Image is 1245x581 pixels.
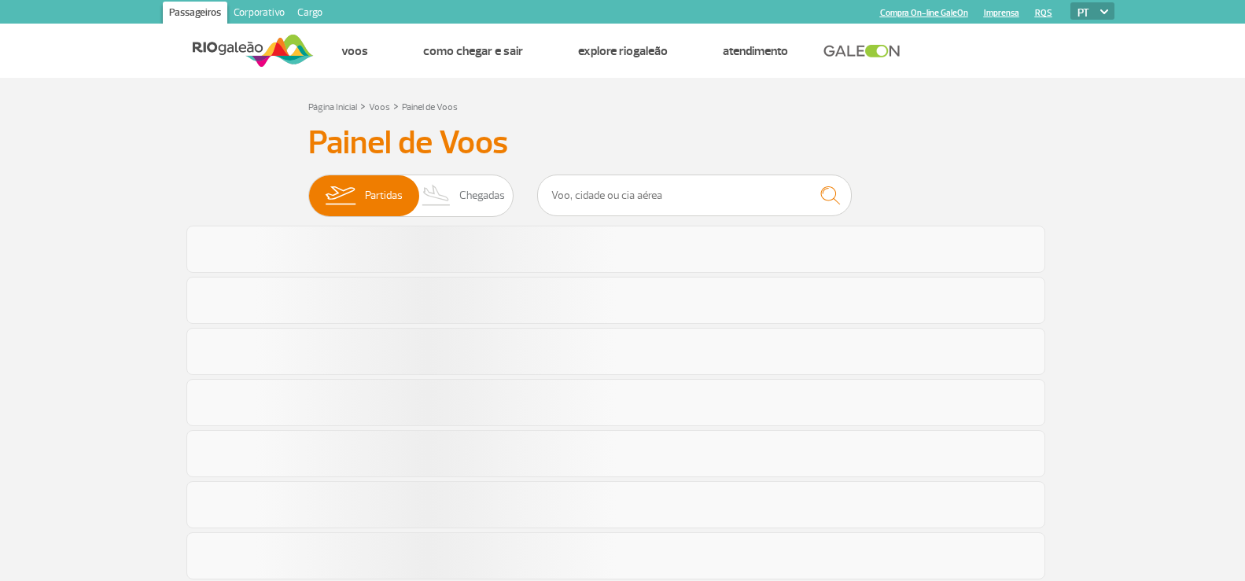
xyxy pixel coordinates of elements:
[402,101,458,113] a: Painel de Voos
[414,175,460,216] img: slider-desembarque
[315,175,365,216] img: slider-embarque
[341,43,368,59] a: Voos
[360,97,366,115] a: >
[369,101,390,113] a: Voos
[459,175,505,216] span: Chegadas
[393,97,399,115] a: >
[308,101,357,113] a: Página Inicial
[1035,8,1052,18] a: RQS
[308,123,937,163] h3: Painel de Voos
[880,8,968,18] a: Compra On-line GaleOn
[291,2,329,27] a: Cargo
[227,2,291,27] a: Corporativo
[984,8,1019,18] a: Imprensa
[365,175,403,216] span: Partidas
[423,43,523,59] a: Como chegar e sair
[537,175,852,216] input: Voo, cidade ou cia aérea
[163,2,227,27] a: Passageiros
[723,43,788,59] a: Atendimento
[578,43,668,59] a: Explore RIOgaleão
